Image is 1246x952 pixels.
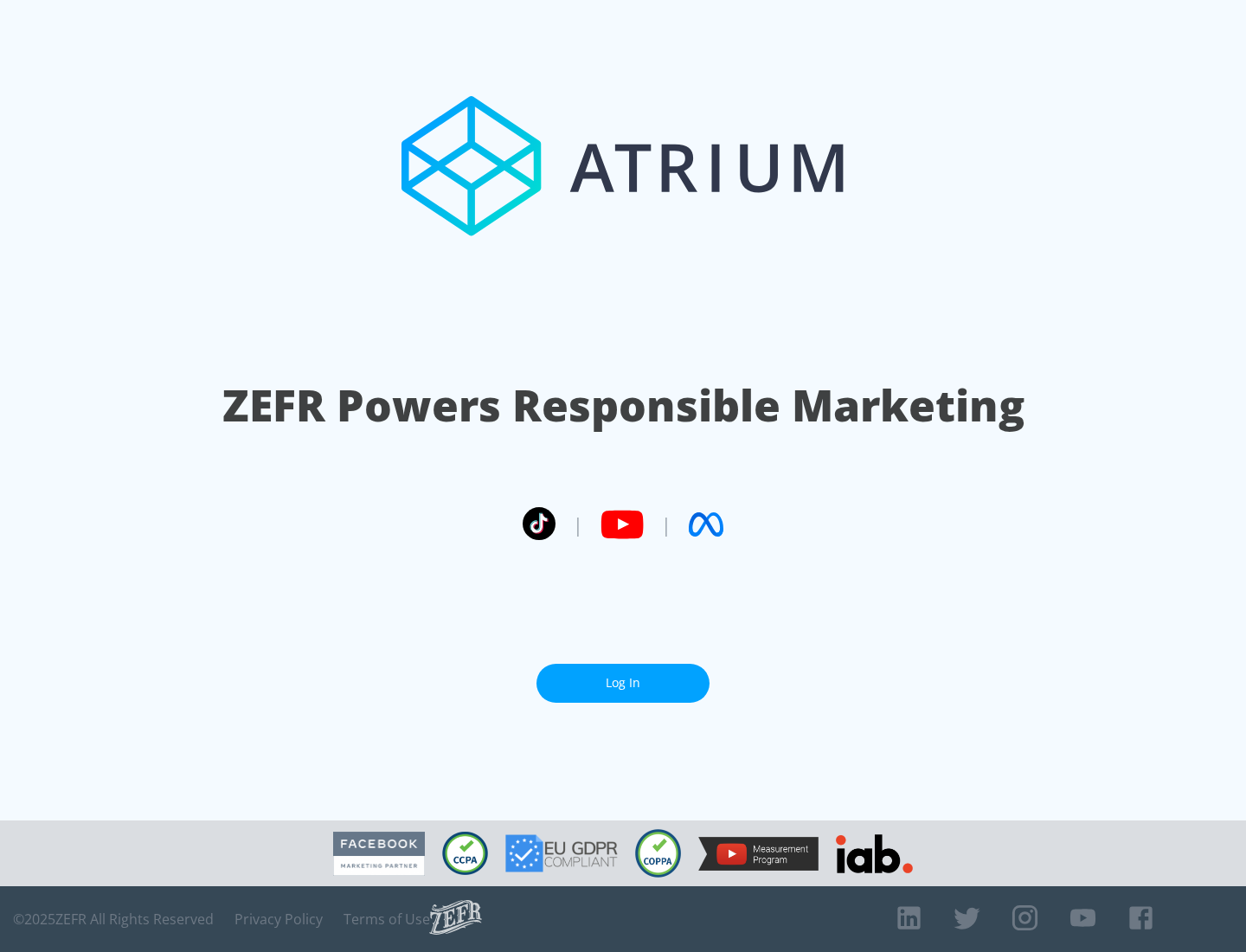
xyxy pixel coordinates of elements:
a: Terms of Use [344,910,430,928]
img: Facebook Marketing Partner [333,832,425,876]
img: IAB [836,834,913,873]
h1: ZEFR Powers Responsible Marketing [222,376,1024,435]
img: YouTube Measurement Program [698,837,819,871]
a: Privacy Policy [234,910,323,928]
img: CCPA Compliant [442,832,488,875]
span: | [661,511,671,537]
a: Log In [536,664,710,703]
img: COPPA Compliant [635,829,681,878]
span: © 2025 ZEFR All Rights Reserved [13,910,214,928]
img: GDPR Compliant [505,834,618,872]
span: | [573,511,583,537]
